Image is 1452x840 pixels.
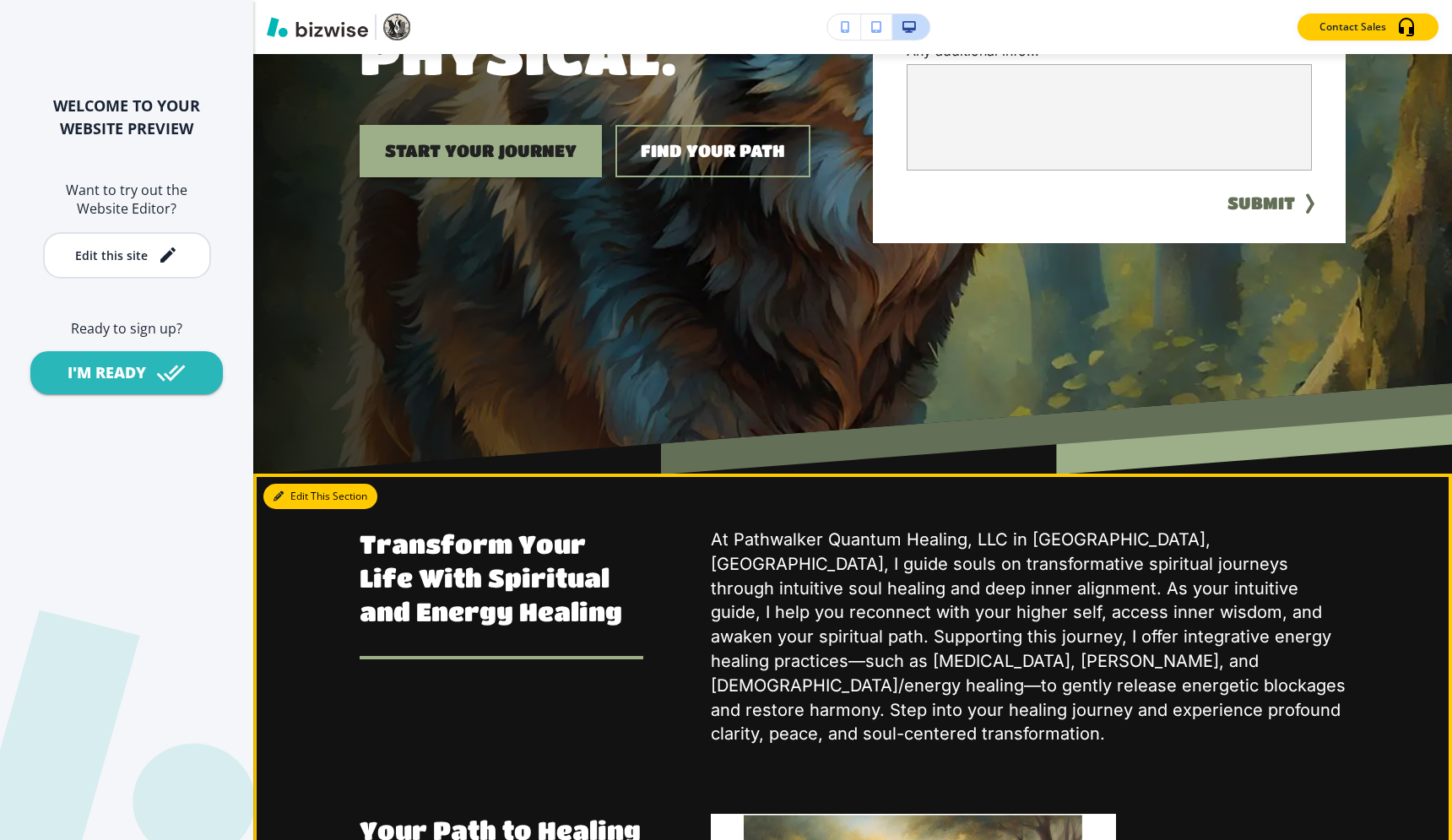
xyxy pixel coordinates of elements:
[383,14,410,41] img: Your Logo
[615,125,810,177] button: Find Your Path
[1227,191,1295,216] button: SUBMIT
[27,181,226,219] h6: Want to try out the Website Editor?
[43,232,211,279] button: Edit this site
[711,528,1346,746] p: At Pathwalker Quantum Healing, LLC in [GEOGRAPHIC_DATA], [GEOGRAPHIC_DATA], I guide souls on tran...
[75,249,148,262] div: Edit this site
[30,351,223,394] button: I'M READY
[27,319,226,338] h6: Ready to sign up?
[267,17,368,37] img: Bizwise Logo
[27,95,226,140] h2: WELCOME TO YOUR WEBSITE PREVIEW
[1298,14,1438,41] button: Contact Sales
[1319,19,1386,35] p: Contact Sales
[68,362,146,383] div: I'M READY
[360,528,643,629] h3: Transform Your Life With Spiritual and Energy Healing
[360,125,602,177] button: Start Your Journey
[263,484,377,509] button: Edit This Section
